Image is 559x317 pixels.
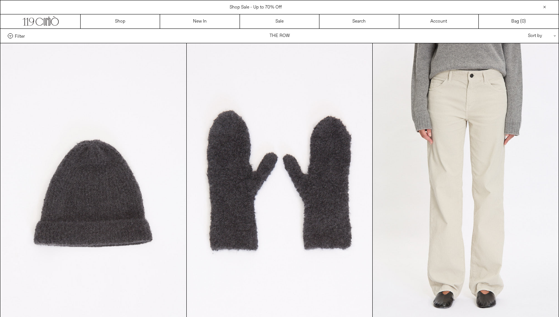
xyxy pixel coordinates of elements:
[160,14,240,28] a: New In
[399,14,479,28] a: Account
[240,14,319,28] a: Sale
[15,33,25,38] span: Filter
[479,14,558,28] a: Bag ()
[522,18,526,25] span: )
[319,14,399,28] a: Search
[230,4,282,10] a: Shop Sale - Up to 70% Off
[485,29,551,43] div: Sort by
[81,14,160,28] a: Shop
[522,18,524,24] span: 0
